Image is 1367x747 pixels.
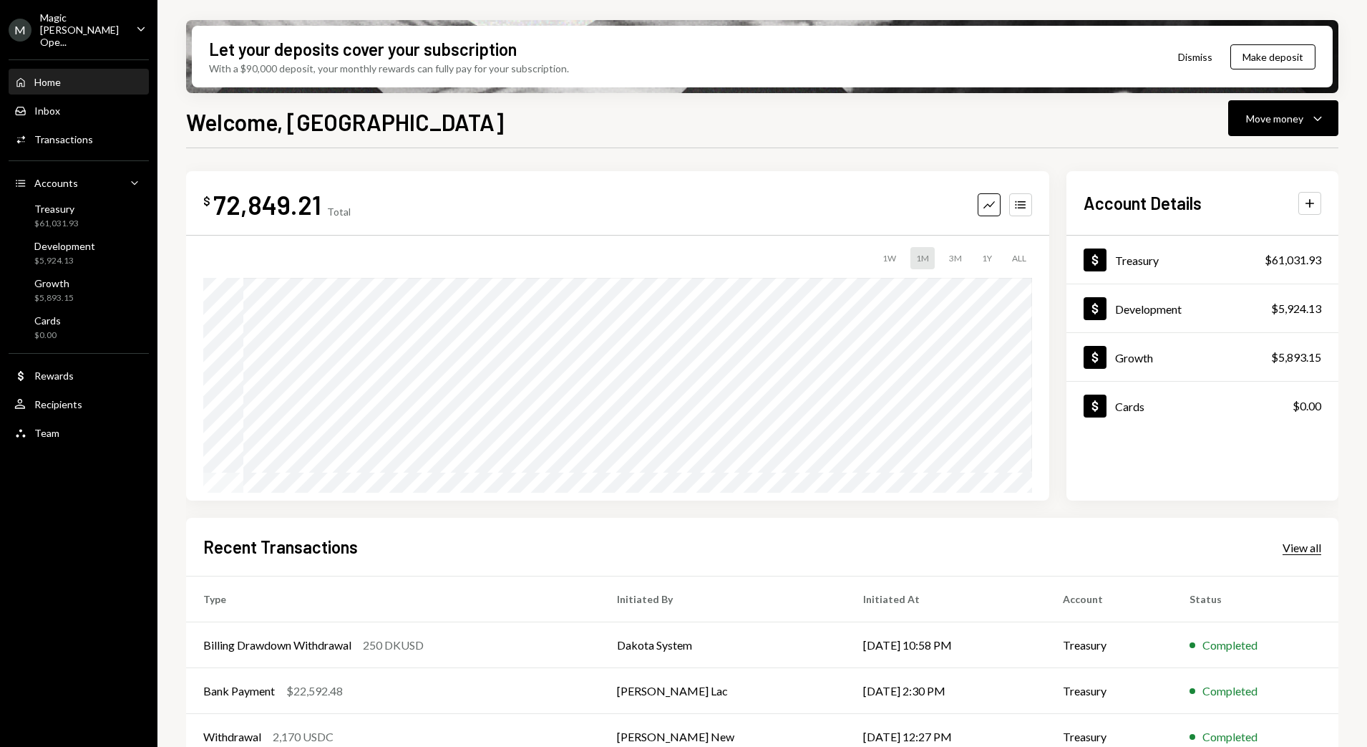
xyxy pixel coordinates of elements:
a: Rewards [9,362,149,388]
div: $22,592.48 [286,683,343,700]
a: Transactions [9,126,149,152]
div: Team [34,427,59,439]
div: Billing Drawdown Withdrawal [203,637,351,654]
div: Cards [34,314,61,327]
button: Make deposit [1230,44,1315,69]
a: Inbox [9,97,149,123]
div: $ [203,194,210,208]
div: Withdrawal [203,728,261,746]
div: View all [1283,541,1321,555]
a: Home [9,69,149,95]
a: Treasury$61,031.93 [1066,236,1338,284]
a: Growth$5,893.15 [1066,333,1338,381]
div: With a $90,000 deposit, your monthly rewards can fully pay for your subscription. [209,61,569,76]
div: Recipients [34,398,82,410]
div: $0.00 [1293,397,1321,415]
div: Growth [1115,351,1153,365]
button: Dismiss [1160,40,1230,74]
div: Magic [PERSON_NAME] Ope... [40,11,125,48]
div: M [9,19,31,42]
div: 1W [877,247,902,269]
a: Team [9,420,149,445]
td: Treasury [1046,668,1172,714]
a: Accounts [9,170,149,196]
div: Move money [1246,111,1303,126]
div: Treasury [1115,254,1159,267]
th: Initiated At [846,577,1046,622]
h2: Account Details [1084,191,1202,215]
a: Growth$5,893.15 [9,273,149,307]
div: 3M [943,247,968,269]
div: Completed [1202,728,1257,746]
td: Treasury [1046,622,1172,668]
th: Type [186,577,600,622]
div: Development [1115,302,1182,316]
div: Total [327,206,351,218]
h1: Welcome, [GEOGRAPHIC_DATA] [186,107,504,136]
div: $5,893.15 [34,292,74,304]
div: 2,170 USDC [273,728,334,746]
div: Bank Payment [203,683,275,700]
a: View all [1283,539,1321,555]
div: $0.00 [34,329,61,342]
div: Treasury [34,203,79,215]
a: Treasury$61,031.93 [9,198,149,233]
div: Cards [1115,400,1144,413]
div: Growth [34,277,74,289]
td: [DATE] 10:58 PM [846,622,1046,668]
td: [PERSON_NAME] Lac [600,668,846,714]
th: Initiated By [600,577,846,622]
div: Completed [1202,683,1257,700]
div: 1Y [976,247,998,269]
td: [DATE] 2:30 PM [846,668,1046,714]
th: Account [1046,577,1172,622]
div: Inbox [34,105,60,117]
a: Development$5,924.13 [9,236,149,270]
a: Cards$0.00 [1066,382,1338,430]
div: Let your deposits cover your subscription [209,37,517,61]
div: 250 DKUSD [363,637,424,654]
a: Recipients [9,391,149,417]
div: Accounts [34,177,78,189]
div: ALL [1006,247,1032,269]
div: Rewards [34,370,74,382]
th: Status [1172,577,1338,622]
h2: Recent Transactions [203,535,358,559]
div: $61,031.93 [1265,251,1321,269]
button: Move money [1228,100,1338,136]
div: Development [34,240,95,252]
div: $5,924.13 [34,255,95,267]
div: 72,849.21 [213,188,321,221]
a: Development$5,924.13 [1066,284,1338,332]
div: $5,893.15 [1271,349,1321,366]
div: 1M [910,247,935,269]
a: Cards$0.00 [9,310,149,344]
div: $61,031.93 [34,218,79,230]
div: $5,924.13 [1271,300,1321,317]
div: Home [34,76,61,88]
div: Transactions [34,133,93,145]
div: Completed [1202,637,1257,654]
td: Dakota System [600,622,846,668]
